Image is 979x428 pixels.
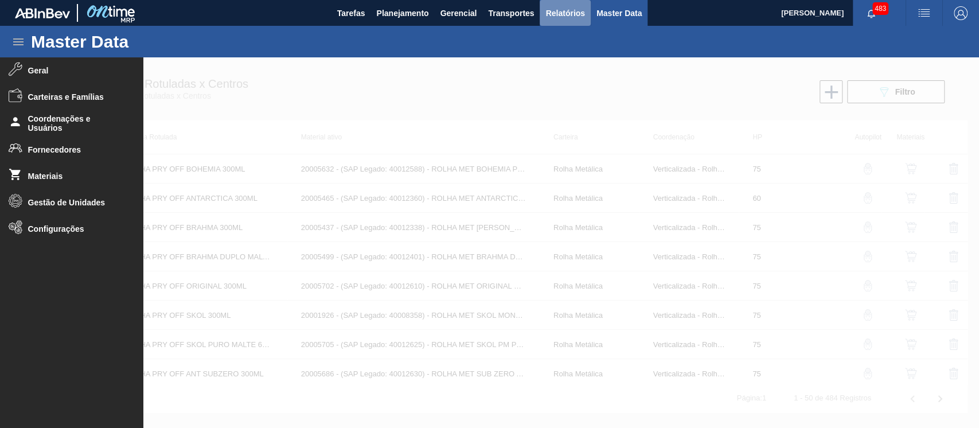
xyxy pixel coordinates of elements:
span: Tarefas [337,6,365,20]
span: Transportes [488,6,534,20]
img: TNhmsLtSVTkK8tSr43FrP2fwEKptu5GPRR3wAAAABJRU5ErkJggg== [15,8,70,18]
span: Configurações [28,224,123,234]
h1: Master Data [31,35,235,48]
img: userActions [917,6,931,20]
span: Carteiras e Famílias [28,92,123,102]
img: Logout [954,6,968,20]
span: Fornecedores [28,145,123,154]
span: Gestão de Unidades [28,198,123,207]
span: Coordenações e Usuários [28,114,123,133]
span: Master Data [596,6,642,20]
span: Planejamento [376,6,428,20]
span: 483 [872,2,888,15]
span: Geral [28,66,123,75]
button: Notificações [853,5,890,21]
span: Relatórios [545,6,584,20]
span: Materiais [28,172,123,181]
span: Gerencial [440,6,477,20]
